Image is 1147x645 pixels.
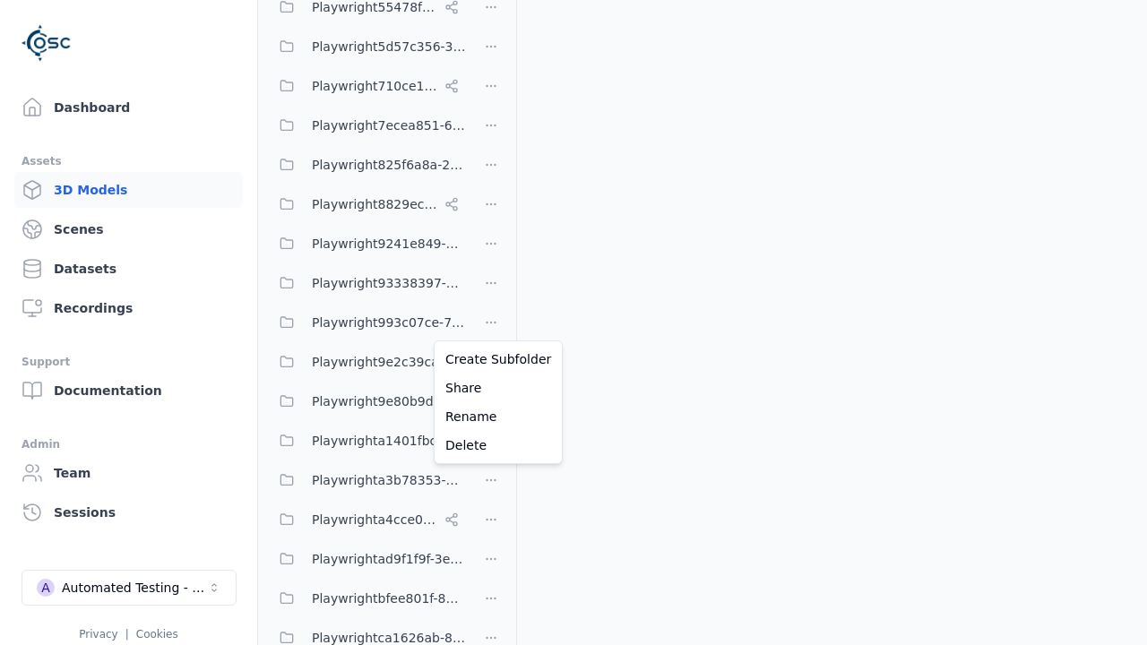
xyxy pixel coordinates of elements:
a: Create Subfolder [438,345,558,374]
a: Rename [438,402,558,431]
a: Share [438,374,558,402]
a: Delete [438,431,558,460]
